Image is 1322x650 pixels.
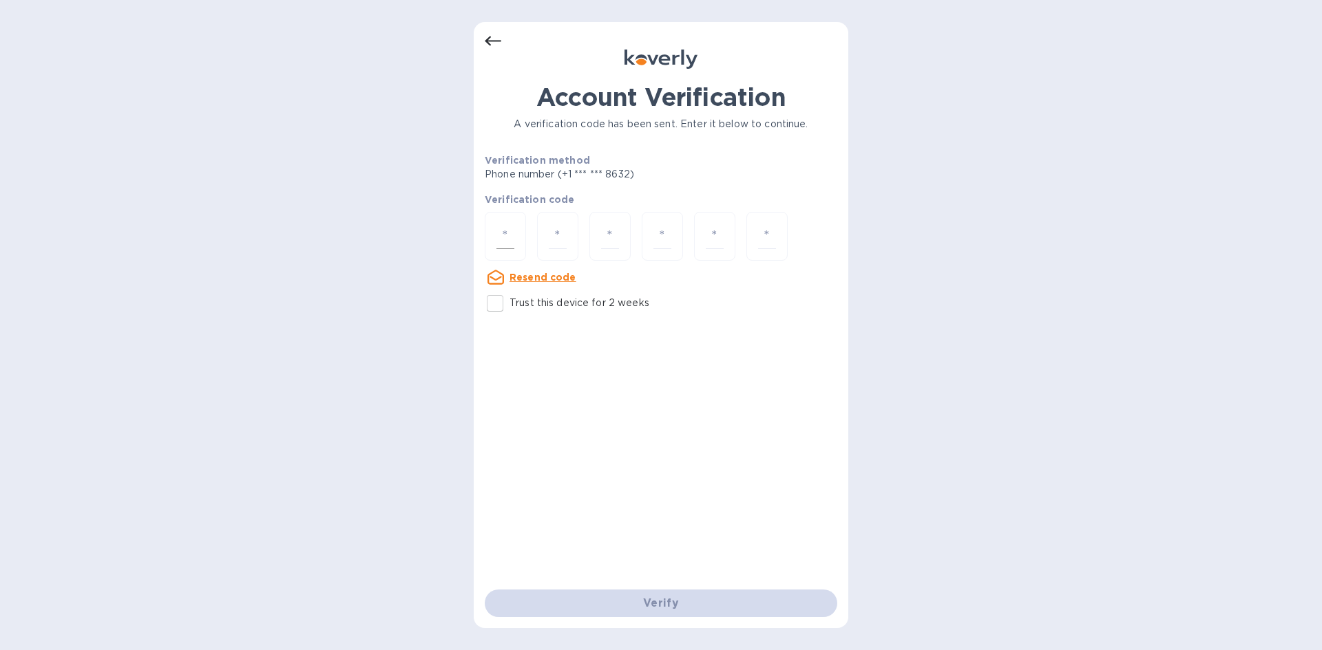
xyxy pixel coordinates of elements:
b: Verification method [485,155,590,166]
p: A verification code has been sent. Enter it below to continue. [485,117,837,131]
u: Resend code [510,272,576,283]
p: Phone number (+1 *** *** 8632) [485,167,739,182]
h1: Account Verification [485,83,837,111]
p: Trust this device for 2 weeks [510,296,649,310]
p: Verification code [485,193,837,206]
